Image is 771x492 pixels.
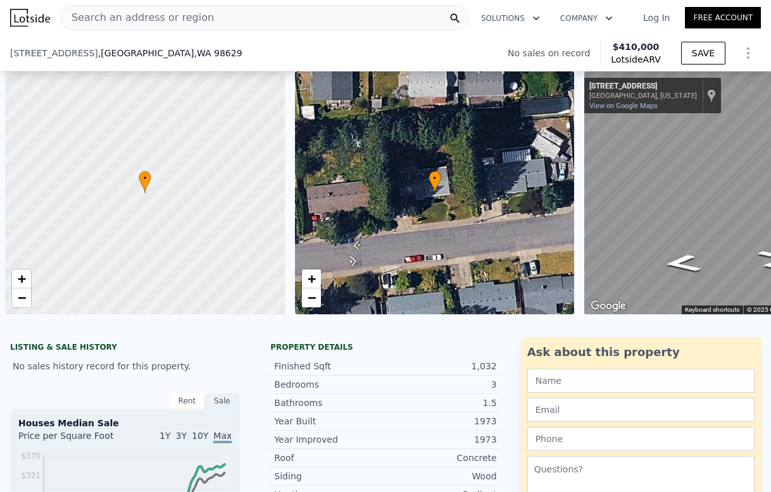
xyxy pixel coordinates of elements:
[707,89,716,102] a: Show location on map
[736,40,761,66] button: Show Options
[508,47,600,59] div: No sales on record
[307,271,315,286] span: +
[10,9,50,27] img: Lotside
[613,42,660,52] span: $410,000
[589,82,697,92] div: [STREET_ADDRESS]
[274,415,385,427] div: Year Built
[648,250,717,277] path: Go West, E 7th St
[274,452,385,464] div: Roof
[12,288,31,307] a: Zoom out
[139,173,151,184] span: •
[471,7,550,30] button: Solutions
[589,92,697,100] div: [GEOGRAPHIC_DATA], [US_STATE]
[429,171,441,193] div: •
[550,7,623,30] button: Company
[527,343,755,361] div: Ask about this property
[385,433,497,446] div: 1973
[18,290,26,305] span: −
[587,298,629,314] a: Open this area in Google Maps (opens a new window)
[192,431,208,441] span: 10Y
[194,48,242,58] span: , WA 98629
[139,171,151,193] div: •
[21,452,41,460] tspan: $370
[204,393,240,409] div: Sale
[160,431,170,441] span: 1Y
[274,433,385,446] div: Year Improved
[685,305,739,314] button: Keyboard shortcuts
[385,360,497,372] div: 1,032
[98,47,242,59] span: , [GEOGRAPHIC_DATA]
[10,47,98,59] span: [STREET_ADDRESS]
[274,397,385,409] div: Bathrooms
[21,471,41,480] tspan: $321
[385,470,497,483] div: Wood
[385,452,497,464] div: Concrete
[61,10,214,25] span: Search an address or region
[302,269,321,288] a: Zoom in
[274,470,385,483] div: Siding
[176,431,187,441] span: 3Y
[685,7,761,28] a: Free Account
[527,398,755,422] input: Email
[527,427,755,451] input: Phone
[169,393,204,409] div: Rent
[385,415,497,427] div: 1973
[18,429,125,450] div: Price per Square Foot
[270,342,500,352] div: Property details
[385,397,497,409] div: 1.5
[429,173,441,184] span: •
[18,417,232,429] div: Houses Median Sale
[274,360,385,372] div: Finished Sqft
[589,102,658,110] a: View on Google Maps
[12,269,31,288] a: Zoom in
[307,290,315,305] span: −
[10,355,240,378] div: No sales history record for this property.
[628,11,685,24] a: Log In
[10,342,240,355] div: LISTING & SALE HISTORY
[587,298,629,314] img: Google
[274,378,385,391] div: Bedrooms
[681,42,725,65] button: SAVE
[527,369,755,393] input: Name
[18,271,26,286] span: +
[213,431,232,443] span: Max
[302,288,321,307] a: Zoom out
[385,378,497,391] div: 3
[611,53,660,66] span: Lotside ARV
